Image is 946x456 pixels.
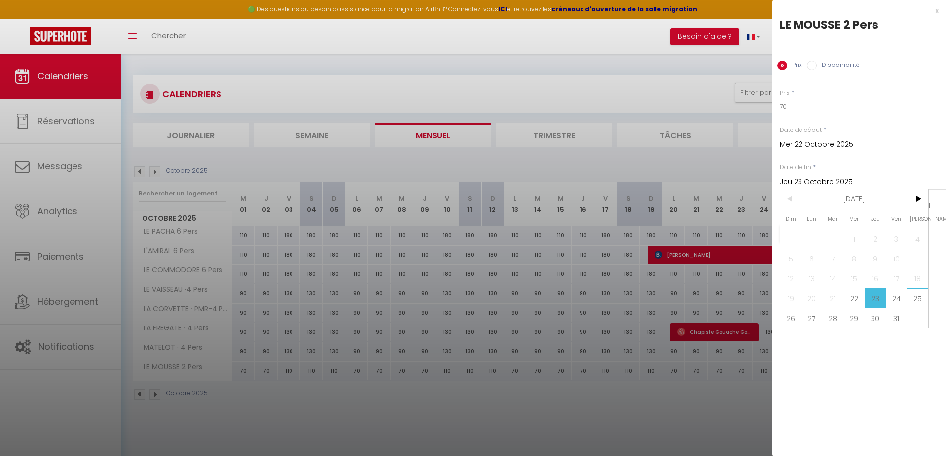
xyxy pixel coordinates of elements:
[780,288,801,308] span: 19
[907,268,928,288] span: 18
[822,249,844,268] span: 7
[780,249,801,268] span: 5
[801,249,823,268] span: 6
[8,4,38,34] button: Ouvrir le widget de chat LiveChat
[886,249,907,268] span: 10
[772,5,939,17] div: x
[886,308,907,328] span: 31
[844,249,865,268] span: 8
[780,17,939,33] div: LE MOUSSE 2 Pers
[822,268,844,288] span: 14
[780,308,801,328] span: 26
[865,288,886,308] span: 23
[865,209,886,229] span: Jeu
[844,209,865,229] span: Mer
[822,308,844,328] span: 28
[780,126,822,135] label: Date de début
[822,288,844,308] span: 21
[886,229,907,249] span: 3
[886,268,907,288] span: 17
[801,189,907,209] span: [DATE]
[907,288,928,308] span: 25
[907,209,928,229] span: [PERSON_NAME]
[780,89,790,98] label: Prix
[886,209,907,229] span: Ven
[801,209,823,229] span: Lun
[844,268,865,288] span: 15
[801,288,823,308] span: 20
[865,249,886,268] span: 9
[787,61,802,71] label: Prix
[886,288,907,308] span: 24
[822,209,844,229] span: Mar
[907,229,928,249] span: 4
[780,209,801,229] span: Dim
[844,229,865,249] span: 1
[844,288,865,308] span: 22
[844,308,865,328] span: 29
[817,61,860,71] label: Disponibilité
[865,268,886,288] span: 16
[780,163,811,172] label: Date de fin
[801,308,823,328] span: 27
[865,308,886,328] span: 30
[907,189,928,209] span: >
[780,268,801,288] span: 12
[865,229,886,249] span: 2
[801,268,823,288] span: 13
[780,189,801,209] span: <
[907,249,928,268] span: 11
